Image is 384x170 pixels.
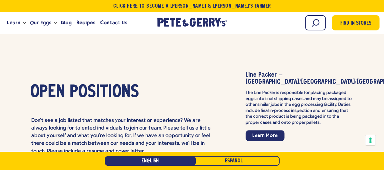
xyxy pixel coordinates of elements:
a: Blog [59,15,74,31]
span: Open [30,83,65,102]
p: The Line Packer is responsible for placing packaged eggs into final shipping cases and may be ass... [246,90,353,126]
span: Recipes [76,19,95,26]
button: Open the dropdown menu for Learn [23,22,26,24]
a: Español [189,156,280,166]
a: Find in Stores [332,15,379,30]
button: Open the dropdown menu for Our Eggs [54,22,57,24]
span: Contact Us [100,19,127,26]
a: Recipes [74,15,97,31]
input: Search [305,15,326,30]
a: Contact Us [98,15,130,31]
a: Our Eggs [28,15,54,31]
a: Learn [5,15,23,31]
span: Blog [61,19,72,26]
p: Don't see a job listed that matches your interest or experience? We are always looking for talent... [31,117,212,155]
li: item [246,72,353,159]
span: Our Eggs [30,19,51,26]
span: Learn [7,19,20,26]
span: Positions [70,83,139,102]
a: Learn More [246,130,284,141]
span: Find in Stores [340,19,371,28]
a: English [105,156,196,166]
button: Your consent preferences for tracking technologies [365,135,376,145]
